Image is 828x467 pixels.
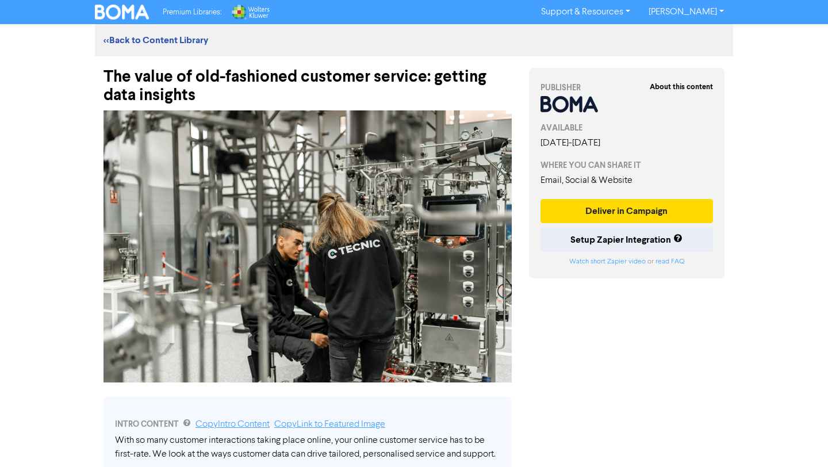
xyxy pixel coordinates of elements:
[163,9,221,16] span: Premium Libraries:
[540,257,713,267] div: or
[540,174,713,187] div: Email, Social & Website
[540,228,713,252] button: Setup Zapier Integration
[532,3,639,21] a: Support & Resources
[540,136,713,150] div: [DATE] - [DATE]
[115,434,500,461] div: With so many customer interactions taking place online, your online customer service has to be fi...
[540,122,713,134] div: AVAILABLE
[655,258,684,265] a: read FAQ
[103,56,512,105] div: The value of old-fashioned customer service: getting data insights
[274,420,385,429] a: Copy Link to Featured Image
[569,258,646,265] a: Watch short Zapier video
[540,159,713,171] div: WHERE YOU CAN SHARE IT
[540,199,713,223] button: Deliver in Campaign
[95,5,149,20] img: BOMA Logo
[770,412,828,467] iframe: Chat Widget
[115,418,500,431] div: INTRO CONTENT
[103,35,208,46] a: <<Back to Content Library
[195,420,270,429] a: Copy Intro Content
[639,3,733,21] a: [PERSON_NAME]
[231,5,270,20] img: Wolters Kluwer
[650,82,713,91] strong: About this content
[540,82,713,94] div: PUBLISHER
